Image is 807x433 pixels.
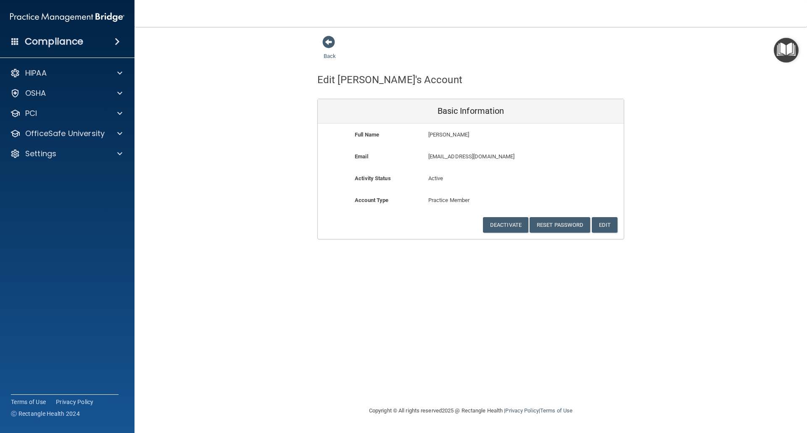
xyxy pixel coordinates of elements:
p: [EMAIL_ADDRESS][DOMAIN_NAME] [428,152,562,162]
a: PCI [10,108,122,118]
a: Settings [10,149,122,159]
a: Terms of Use [540,407,572,414]
p: OSHA [25,88,46,98]
p: HIPAA [25,68,47,78]
button: Open Resource Center [774,38,799,63]
p: OfficeSafe University [25,129,105,139]
p: PCI [25,108,37,118]
p: Active [428,173,514,184]
b: Activity Status [355,175,391,181]
h4: Edit [PERSON_NAME]'s Account [317,74,462,85]
a: Privacy Policy [56,398,94,406]
button: Edit [592,217,617,233]
b: Account Type [355,197,388,203]
p: Settings [25,149,56,159]
button: Reset Password [530,217,590,233]
div: Basic Information [318,99,624,123]
button: Deactivate [483,217,528,233]
img: PMB logo [10,9,124,26]
a: HIPAA [10,68,122,78]
h4: Compliance [25,36,83,47]
span: Ⓒ Rectangle Health 2024 [11,409,80,418]
p: [PERSON_NAME] [428,130,562,140]
a: OfficeSafe University [10,129,122,139]
b: Full Name [355,131,379,138]
a: Privacy Policy [505,407,538,414]
a: Terms of Use [11,398,46,406]
b: Email [355,153,368,160]
a: Back [324,43,336,59]
p: Practice Member [428,195,514,205]
div: Copyright © All rights reserved 2025 @ Rectangle Health | | [317,397,624,424]
a: OSHA [10,88,122,98]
